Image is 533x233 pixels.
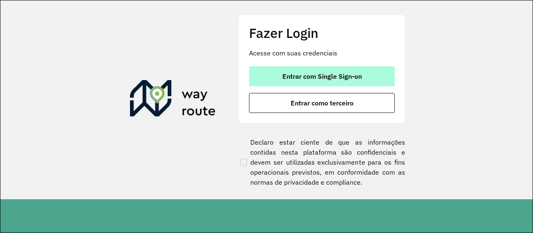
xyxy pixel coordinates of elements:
img: Roteirizador AmbevTech [130,80,216,120]
p: Acesse com suas credenciais [249,48,395,58]
label: Declaro estar ciente de que as informações contidas nesta plataforma são confidenciais e devem se... [239,137,405,187]
span: Entrar com Single Sign-on [282,73,362,80]
h2: Fazer Login [249,25,395,41]
button: button [249,66,395,86]
button: button [249,93,395,113]
span: Entrar como terceiro [291,100,354,106]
